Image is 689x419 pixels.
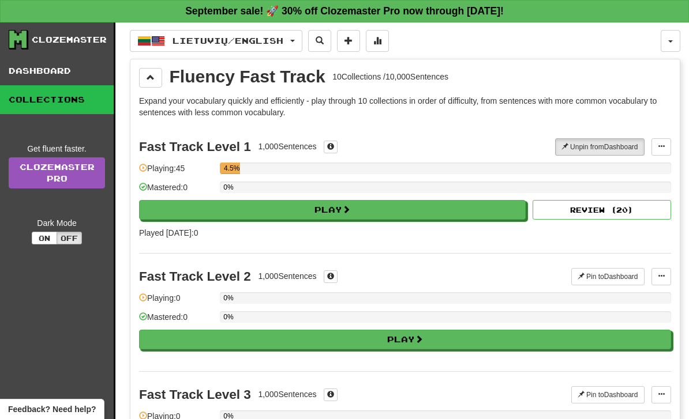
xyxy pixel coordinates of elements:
div: 4.5% [223,163,240,174]
button: Review (20) [533,200,671,220]
button: Play [139,330,671,349]
div: Fluency Fast Track [170,68,325,85]
button: On [32,232,57,244]
div: Playing: 0 [139,292,214,311]
button: Off [57,232,82,244]
button: Lietuvių/English [130,30,302,52]
button: Unpin fromDashboard [555,138,645,156]
div: Mastered: 0 [139,182,214,201]
span: Lietuvių / English [173,36,283,46]
button: Pin toDashboard [571,268,645,285]
div: Playing: 45 [139,163,214,182]
button: Pin toDashboard [571,386,645,403]
a: ClozemasterPro [9,157,105,188]
span: Open feedback widget [8,403,96,415]
strong: September sale! 🚀 30% off Clozemaster Pro now through [DATE]! [185,5,504,17]
div: 1,000 Sentences [258,388,316,400]
button: More stats [366,30,389,52]
div: 1,000 Sentences [258,270,316,282]
div: Fast Track Level 2 [139,269,251,284]
div: 10 Collections / 10,000 Sentences [332,71,448,82]
div: Fast Track Level 1 [139,139,251,154]
button: Add sentence to collection [337,30,360,52]
button: Play [139,200,526,220]
div: Mastered: 0 [139,311,214,330]
div: Dark Mode [9,217,105,229]
div: Clozemaster [32,34,107,46]
div: Fast Track Level 3 [139,387,251,402]
p: Expand your vocabulary quickly and efficiently - play through 10 collections in order of difficul... [139,95,671,118]
div: Get fluent faster. [9,143,105,154]
span: Played [DATE]: 0 [139,228,198,237]
button: Search sentences [308,30,331,52]
div: 1,000 Sentences [258,141,316,152]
